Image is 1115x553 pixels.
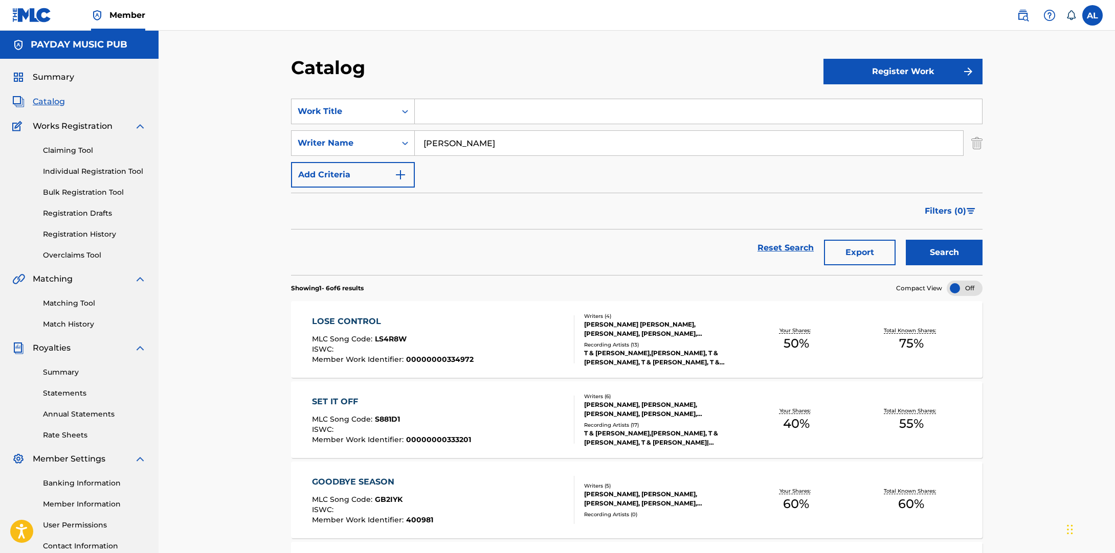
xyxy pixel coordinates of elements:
span: ISWC : [312,425,336,434]
span: MLC Song Code : [312,495,375,504]
button: Search [906,240,983,265]
span: S881D1 [375,414,400,424]
a: User Permissions [43,520,146,531]
span: 400981 [406,515,433,524]
span: LS4R8W [375,334,407,343]
p: Showing 1 - 6 of 6 results [291,284,364,293]
span: Member [109,9,145,21]
p: Total Known Shares: [884,407,939,414]
div: Writers ( 4 ) [584,312,739,320]
a: Rate Sheets [43,430,146,441]
div: Writer Name [298,137,390,149]
img: filter [967,208,975,214]
img: Member Settings [12,453,25,465]
button: Filters (0) [919,198,983,224]
img: 9d2ae6d4665cec9f34b9.svg [394,169,407,181]
img: Accounts [12,39,25,51]
div: LOSE CONTROL [312,315,474,328]
p: Your Shares: [779,487,813,495]
a: Matching Tool [43,298,146,309]
span: 55 % [899,414,924,433]
div: User Menu [1082,5,1103,26]
span: ISWC : [312,505,336,514]
img: expand [134,342,146,354]
div: Help [1039,5,1060,26]
a: SummarySummary [12,71,74,83]
div: Recording Artists ( 0 ) [584,511,739,518]
div: Writers ( 6 ) [584,393,739,400]
span: Member Work Identifier : [312,355,406,364]
img: MLC Logo [12,8,52,22]
span: Member Work Identifier : [312,515,406,524]
img: Delete Criterion [971,130,983,156]
img: expand [134,273,146,285]
div: T & [PERSON_NAME],[PERSON_NAME], T & [PERSON_NAME], T & [PERSON_NAME], T & [PERSON_NAME], [PERSON... [584,349,739,367]
span: MLC Song Code : [312,334,375,343]
a: CatalogCatalog [12,96,65,108]
a: Contact Information [43,541,146,551]
div: T & [PERSON_NAME],[PERSON_NAME], T & [PERSON_NAME], T & [PERSON_NAME]|[PERSON_NAME], T & [PERSON_... [584,429,739,447]
span: Summary [33,71,74,83]
span: Works Registration [33,120,113,132]
a: LOSE CONTROLMLC Song Code:LS4R8WISWC:Member Work Identifier:00000000334972Writers (4)[PERSON_NAME... [291,301,983,378]
span: 75 % [899,334,924,353]
img: Catalog [12,96,25,108]
span: Royalties [33,342,71,354]
img: Works Registration [12,120,26,132]
a: Claiming Tool [43,145,146,156]
img: help [1043,9,1056,21]
iframe: Chat Widget [1064,504,1115,553]
span: 50 % [784,334,809,353]
button: Add Criteria [291,162,415,188]
a: GOODBYE SEASONMLC Song Code:GB2IYKISWC:Member Work Identifier:400981Writers (5)[PERSON_NAME], [PE... [291,462,983,538]
a: Individual Registration Tool [43,166,146,177]
div: GOODBYE SEASON [312,476,433,488]
img: search [1017,9,1029,21]
img: expand [134,453,146,465]
span: Matching [33,273,73,285]
img: Summary [12,71,25,83]
span: 00000000333201 [406,435,471,444]
span: 60 % [783,495,809,513]
a: Registration Drafts [43,208,146,219]
span: Compact View [896,284,942,293]
div: SET IT OFF [312,396,471,408]
div: [PERSON_NAME], [PERSON_NAME], [PERSON_NAME], [PERSON_NAME], [PERSON_NAME] [584,490,739,508]
button: Export [824,240,896,265]
a: Summary [43,367,146,378]
h2: Catalog [291,56,370,79]
a: Annual Statements [43,409,146,420]
img: f7272a7cc735f4ea7f67.svg [962,65,974,78]
h5: PAYDAY MUSIC PUB [31,39,127,51]
img: Royalties [12,342,25,354]
span: ISWC : [312,344,336,354]
p: Total Known Shares: [884,327,939,334]
span: 00000000334972 [406,355,474,364]
div: Recording Artists ( 17 ) [584,421,739,429]
a: Reset Search [752,237,819,259]
span: Filters ( 0 ) [925,205,966,217]
span: Member Settings [33,453,105,465]
div: Writers ( 5 ) [584,482,739,490]
a: Member Information [43,499,146,510]
iframe: Resource Center [1086,376,1115,458]
div: Drag [1067,514,1073,545]
a: Match History [43,319,146,330]
div: [PERSON_NAME], [PERSON_NAME], [PERSON_NAME], [PERSON_NAME], [PERSON_NAME], [PERSON_NAME] [584,400,739,419]
div: Recording Artists ( 13 ) [584,341,739,349]
p: Total Known Shares: [884,487,939,495]
p: Your Shares: [779,407,813,414]
span: 60 % [898,495,924,513]
a: SET IT OFFMLC Song Code:S881D1ISWC:Member Work Identifier:00000000333201Writers (6)[PERSON_NAME],... [291,381,983,458]
span: Member Work Identifier : [312,435,406,444]
a: Bulk Registration Tool [43,187,146,198]
img: expand [134,120,146,132]
span: MLC Song Code : [312,414,375,424]
div: [PERSON_NAME] [PERSON_NAME], [PERSON_NAME], [PERSON_NAME], [PERSON_NAME] [584,320,739,338]
button: Register Work [823,59,983,84]
a: Overclaims Tool [43,250,146,261]
form: Search Form [291,99,983,275]
a: Registration History [43,229,146,240]
span: 40 % [783,414,810,433]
